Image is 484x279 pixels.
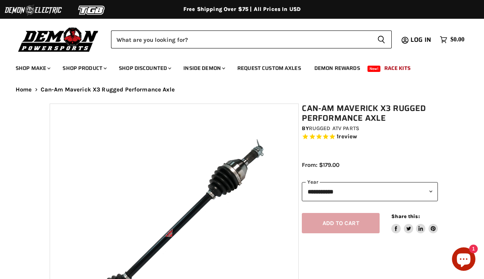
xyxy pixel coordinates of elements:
[450,36,464,43] span: $0.00
[337,133,357,140] span: 1 reviews
[367,66,381,72] span: New!
[302,124,437,133] div: by
[41,86,175,93] span: Can-Am Maverick X3 Rugged Performance Axle
[10,57,462,76] ul: Main menu
[302,161,339,168] span: From: $179.00
[302,182,437,201] select: year
[10,60,55,76] a: Shop Make
[302,104,437,123] h1: Can-Am Maverick X3 Rugged Performance Axle
[391,213,438,234] aside: Share this:
[407,36,436,43] a: Log in
[436,34,468,45] a: $0.00
[177,60,230,76] a: Inside Demon
[339,133,357,140] span: review
[308,60,366,76] a: Demon Rewards
[371,30,392,48] button: Search
[111,30,371,48] input: Search
[391,213,419,219] span: Share this:
[302,133,437,141] span: Rated 5.0 out of 5 stars 1 reviews
[4,3,63,18] img: Demon Electric Logo 2
[111,30,392,48] form: Product
[57,60,111,76] a: Shop Product
[63,3,121,18] img: TGB Logo 2
[16,25,101,53] img: Demon Powersports
[411,35,431,45] span: Log in
[231,60,307,76] a: Request Custom Axles
[450,247,478,273] inbox-online-store-chat: Shopify online store chat
[309,125,359,132] a: Rugged ATV Parts
[378,60,416,76] a: Race Kits
[16,86,32,93] a: Home
[113,60,176,76] a: Shop Discounted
